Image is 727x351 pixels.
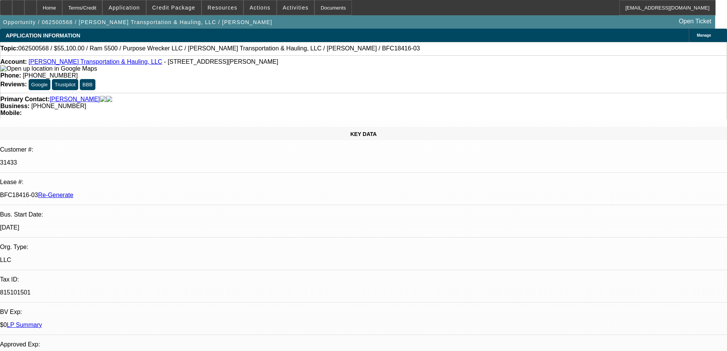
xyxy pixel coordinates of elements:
[0,72,21,79] strong: Phone:
[676,15,714,28] a: Open Ticket
[277,0,314,15] button: Activities
[100,96,106,103] img: facebook-icon.png
[38,192,74,198] a: Re-Generate
[0,45,18,52] strong: Topic:
[202,0,243,15] button: Resources
[50,96,100,103] a: [PERSON_NAME]
[3,19,272,25] span: Opportunity / 062500568 / [PERSON_NAME] Transportation & Hauling, LLC / [PERSON_NAME]
[0,65,97,72] a: View Google Maps
[283,5,309,11] span: Activities
[0,103,29,109] strong: Business:
[697,33,711,37] span: Manage
[103,0,145,15] button: Application
[6,32,80,39] span: APPLICATION INFORMATION
[350,131,377,137] span: KEY DATA
[147,0,201,15] button: Credit Package
[250,5,271,11] span: Actions
[0,65,97,72] img: Open up location in Google Maps
[29,58,162,65] a: [PERSON_NAME] Transportation & Hauling, LLC
[244,0,276,15] button: Actions
[0,96,50,103] strong: Primary Contact:
[0,58,27,65] strong: Account:
[7,322,42,328] a: LP Summary
[52,79,78,90] button: Trustpilot
[0,81,27,87] strong: Reviews:
[106,96,112,103] img: linkedin-icon.png
[29,79,50,90] button: Google
[152,5,195,11] span: Credit Package
[80,79,95,90] button: BBB
[108,5,140,11] span: Application
[164,58,279,65] span: - [STREET_ADDRESS][PERSON_NAME]
[18,45,420,52] span: 062500568 / $55,100.00 / Ram 5500 / Purpose Wrecker LLC / [PERSON_NAME] Transportation & Hauling,...
[208,5,237,11] span: Resources
[23,72,78,79] span: [PHONE_NUMBER]
[0,110,22,116] strong: Mobile:
[31,103,86,109] span: [PHONE_NUMBER]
